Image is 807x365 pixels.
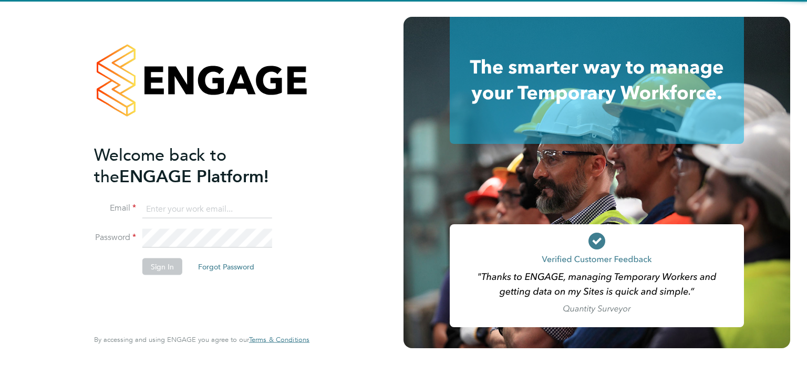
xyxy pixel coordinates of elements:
[94,144,226,186] span: Welcome back to the
[190,258,263,275] button: Forgot Password
[142,258,182,275] button: Sign In
[142,200,272,218] input: Enter your work email...
[249,335,309,344] span: Terms & Conditions
[94,335,309,344] span: By accessing and using ENGAGE you agree to our
[249,336,309,344] a: Terms & Conditions
[94,144,299,187] h2: ENGAGE Platform!
[94,232,136,243] label: Password
[94,203,136,214] label: Email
